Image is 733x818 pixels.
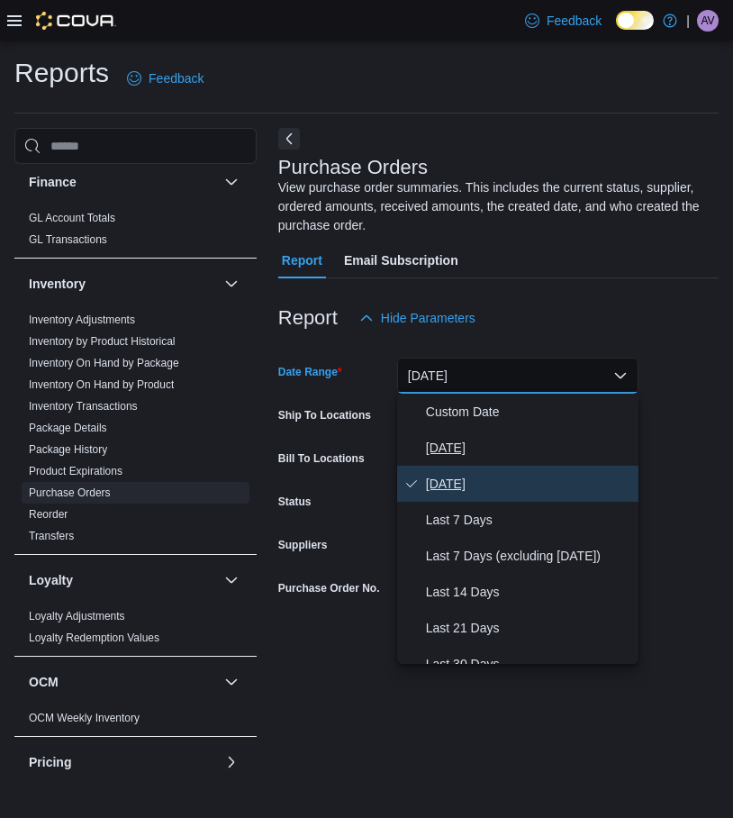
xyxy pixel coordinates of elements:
span: Loyalty Redemption Values [29,631,159,645]
a: Inventory On Hand by Product [29,378,174,391]
label: Ship To Locations [278,408,371,423]
span: Last 14 Days [426,581,631,603]
span: Package Details [29,421,107,435]
h3: Purchase Orders [278,157,428,178]
div: Select listbox [397,394,638,664]
a: Loyalty Adjustments [29,610,125,623]
span: Last 7 Days (excluding [DATE]) [426,545,631,567]
span: Last 30 Days [426,653,631,675]
button: Next [278,128,300,150]
span: OCM Weekly Inventory [29,711,140,725]
span: GL Transactions [29,232,107,247]
button: OCM [29,673,217,691]
span: Last 7 Days [426,509,631,531]
h3: OCM [29,673,59,691]
h3: Finance [29,173,77,191]
span: Feedback [149,69,204,87]
a: GL Account Totals [29,212,115,224]
button: OCM [221,671,242,693]
a: Package History [29,443,107,456]
a: GL Transactions [29,233,107,246]
span: [DATE] [426,437,631,459]
button: Loyalty [221,569,242,591]
a: Feedback [120,60,211,96]
span: Last 21 Days [426,617,631,639]
div: OCM [14,707,257,736]
label: Suppliers [278,538,328,552]
label: Bill To Locations [278,451,365,466]
div: Am Villeneuve [697,10,719,32]
span: Transfers [29,529,74,543]
span: Inventory On Hand by Package [29,356,179,370]
span: Dark Mode [616,30,617,31]
span: GL Account Totals [29,211,115,225]
button: Inventory [29,275,217,293]
a: Reorder [29,508,68,521]
button: Inventory [221,273,242,295]
a: Inventory by Product Historical [29,335,176,348]
p: | [686,10,690,32]
a: Transfers [29,530,74,542]
button: [DATE] [397,358,638,394]
button: Hide Parameters [352,300,483,336]
div: Finance [14,207,257,258]
button: Loyalty [29,571,217,589]
img: Cova [36,12,116,30]
h3: Pricing [29,753,71,771]
button: Pricing [29,753,217,771]
label: Date Range [278,365,342,379]
div: View purchase order summaries. This includes the current status, supplier, ordered amounts, recei... [278,178,710,235]
span: Package History [29,442,107,457]
a: Inventory Adjustments [29,314,135,326]
span: Report [282,242,322,278]
span: Inventory On Hand by Product [29,377,174,392]
span: Email Subscription [344,242,458,278]
div: Loyalty [14,605,257,656]
div: Inventory [14,309,257,554]
a: OCM Weekly Inventory [29,712,140,724]
input: Dark Mode [616,11,654,30]
button: Finance [221,171,242,193]
span: Custom Date [426,401,631,423]
span: Loyalty Adjustments [29,609,125,623]
span: [DATE] [426,473,631,495]
button: Pricing [221,751,242,773]
span: Inventory Adjustments [29,313,135,327]
a: Loyalty Redemption Values [29,632,159,644]
span: AV [701,10,714,32]
span: Inventory by Product Historical [29,334,176,349]
span: Reorder [29,507,68,522]
a: Purchase Orders [29,486,111,499]
label: Purchase Order No. [278,581,380,595]
h3: Inventory [29,275,86,293]
h3: Report [278,307,338,329]
a: Inventory On Hand by Package [29,357,179,369]
span: Inventory Transactions [29,399,138,414]
span: Hide Parameters [381,309,475,327]
a: Product Expirations [29,465,122,477]
a: Package Details [29,422,107,434]
h3: Loyalty [29,571,73,589]
span: Product Expirations [29,464,122,478]
label: Status [278,495,312,509]
span: Feedback [547,12,602,30]
span: Purchase Orders [29,486,111,500]
a: Inventory Transactions [29,400,138,413]
h1: Reports [14,55,109,91]
a: Feedback [518,3,609,39]
button: Finance [29,173,217,191]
